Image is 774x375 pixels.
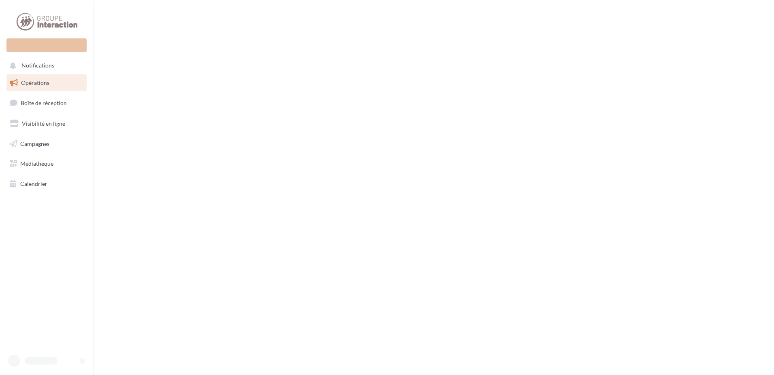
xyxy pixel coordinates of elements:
[20,140,49,147] span: Campagnes
[5,155,88,172] a: Médiathèque
[21,79,49,86] span: Opérations
[20,180,47,187] span: Calendrier
[5,115,88,132] a: Visibilité en ligne
[6,38,87,52] div: Nouvelle campagne
[5,175,88,192] a: Calendrier
[5,74,88,91] a: Opérations
[5,135,88,152] a: Campagnes
[5,94,88,112] a: Boîte de réception
[20,160,53,167] span: Médiathèque
[21,62,54,69] span: Notifications
[22,120,65,127] span: Visibilité en ligne
[21,99,67,106] span: Boîte de réception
